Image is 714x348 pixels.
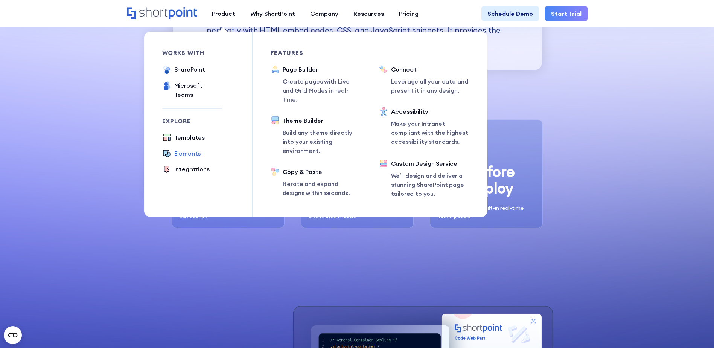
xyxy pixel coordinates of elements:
iframe: Chat Widget [676,312,714,348]
div: Features [271,50,361,56]
a: Custom Design ServiceWe’ll design and deliver a stunning SharePoint page tailored to you. [379,159,469,199]
a: Pricing [391,6,426,21]
div: Connect [391,65,469,74]
a: Templates [162,133,205,143]
p: Make your Intranet compliant with the highest accessibility standards. [391,119,469,146]
div: Page Builder [283,65,361,74]
a: Start Trial [545,6,588,21]
div: Custom Design Service [391,159,469,168]
a: Company [303,6,346,21]
a: Integrations [162,165,210,174]
a: Elements [162,149,201,159]
p: Iterate and expand designs within seconds. [283,179,361,197]
a: Theme BuilderBuild any theme directly into your existing environment. [271,116,361,155]
a: Why ShortPoint [243,6,303,21]
div: Elements [174,149,201,158]
div: Resources [353,9,384,18]
a: Page BuilderCreate pages with Live and Grid Modes in real-time. [271,65,361,104]
div: Theme Builder [283,116,361,125]
div: Templates [174,133,205,142]
div: SharePoint [174,65,205,74]
div: Company [310,9,338,18]
a: AccessibilityMake your Intranet compliant with the highest accessibility standards. [379,107,469,147]
a: Microsoft Teams [162,81,222,99]
a: Copy & PasteIterate and expand designs within seconds. [271,167,361,197]
p: Create pages with Live and Grid Modes in real-time. [283,77,361,104]
a: SharePoint [162,65,205,75]
div: Widget četu [676,312,714,348]
button: Open CMP widget [4,326,22,344]
div: Copy & Paste [283,167,361,176]
a: ConnectLeverage all your data and present it in any design. [379,65,469,95]
p: We’ll design and deliver a stunning SharePoint page tailored to you. [391,171,469,198]
div: Explore [162,118,222,124]
div: works with [162,50,222,56]
p: Leverage all your data and present it in any design. [391,77,469,95]
div: Microsoft Teams [174,81,222,99]
a: Product [204,6,243,21]
a: Home [127,7,197,20]
div: Pricing [399,9,419,18]
div: Integrations [174,165,210,174]
div: Accessibility [391,107,469,116]
a: Resources [346,6,391,21]
div: Why ShortPoint [250,9,295,18]
p: Build any theme directly into your existing environment. [283,128,361,155]
div: Product [212,9,235,18]
a: Schedule Demo [481,6,539,21]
